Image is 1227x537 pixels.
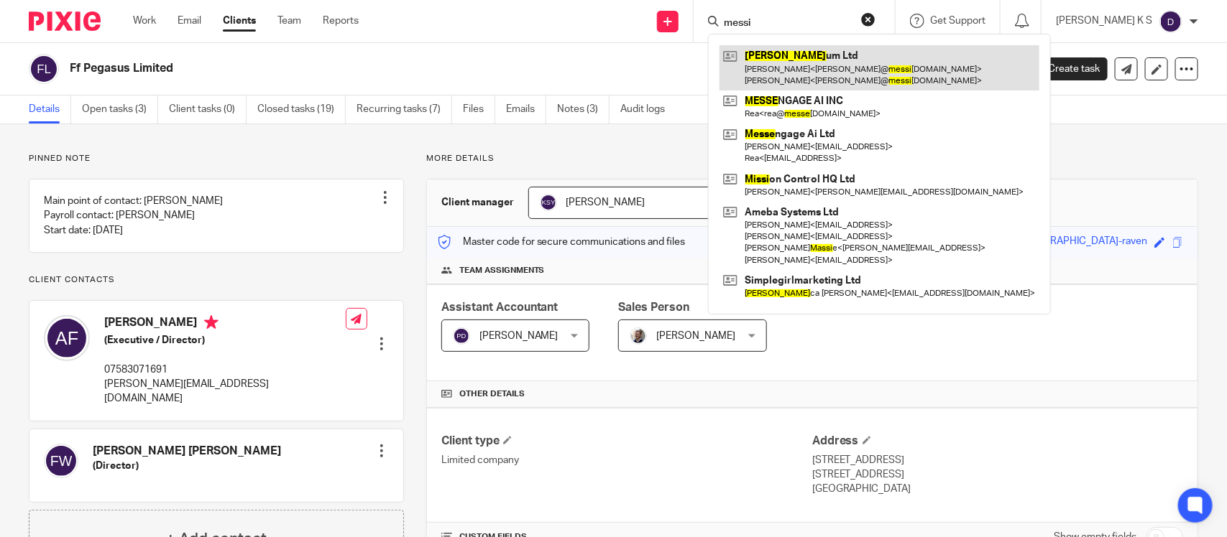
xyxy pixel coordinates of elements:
[506,95,546,123] a: Emails
[1159,10,1182,33] img: svg%3E
[620,95,676,123] a: Audit logs
[70,61,816,76] h2: Ff Pegasus Limited
[323,14,359,28] a: Reports
[441,434,812,449] h4: Client type
[656,331,735,341] span: [PERSON_NAME]
[459,388,525,400] span: Other details
[104,363,346,377] p: 07583071691
[93,444,281,459] h4: [PERSON_NAME] [PERSON_NAME]
[540,194,557,211] img: svg%3E
[29,274,404,286] p: Client contacts
[104,315,346,333] h4: [PERSON_NAME]
[722,17,852,30] input: Search
[44,315,90,361] img: svg%3E
[29,11,101,31] img: Pixie
[104,377,346,406] p: [PERSON_NAME][EMAIL_ADDRESS][DOMAIN_NAME]
[357,95,452,123] a: Recurring tasks (7)
[29,153,404,164] p: Pinned note
[438,235,686,249] p: Master code for secure communications and files
[178,14,201,28] a: Email
[861,12,876,27] button: Clear
[930,16,985,26] span: Get Support
[104,333,346,347] h5: (Executive / Director)
[204,315,219,330] i: Primary
[29,54,59,84] img: svg%3E
[1056,14,1152,28] p: [PERSON_NAME] K S
[441,195,514,210] h3: Client manager
[82,95,158,123] a: Open tasks (3)
[277,14,301,28] a: Team
[29,95,71,123] a: Details
[133,14,156,28] a: Work
[223,14,256,28] a: Clients
[441,453,812,467] p: Limited company
[453,327,470,345] img: svg%3E
[426,153,1198,164] p: More details
[479,331,559,341] span: [PERSON_NAME]
[463,95,495,123] a: Files
[812,453,1183,467] p: [STREET_ADDRESS]
[257,95,346,123] a: Closed tasks (19)
[812,482,1183,496] p: [GEOGRAPHIC_DATA]
[441,302,559,313] span: Assistant Accountant
[1024,57,1108,80] a: Create task
[630,327,647,345] img: Matt%20Circle.png
[812,467,1183,482] p: [STREET_ADDRESS]
[459,265,545,276] span: Team assignments
[618,302,689,313] span: Sales Person
[812,434,1183,449] h4: Address
[169,95,247,123] a: Client tasks (0)
[566,197,645,207] span: [PERSON_NAME]
[557,95,610,123] a: Notes (3)
[93,459,281,473] h5: (Director)
[44,444,78,478] img: svg%3E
